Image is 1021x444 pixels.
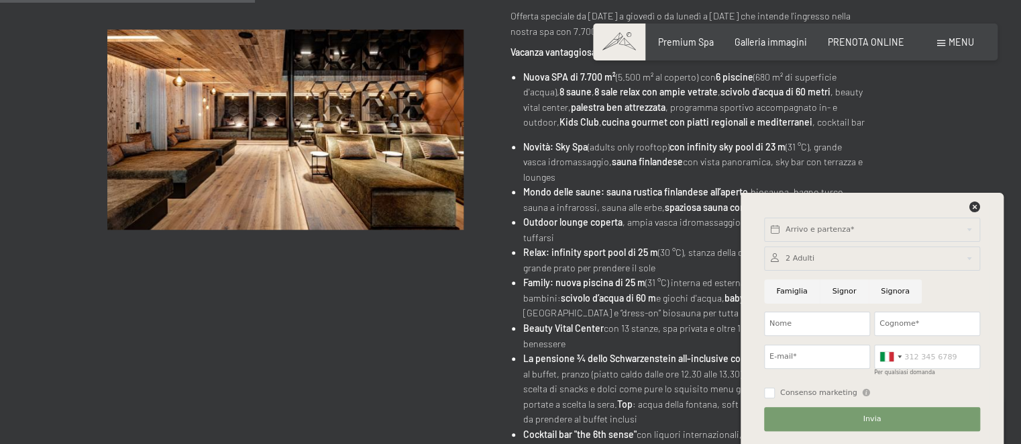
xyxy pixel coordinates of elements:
strong: Relax: infinity sport pool di 25 m [523,247,657,258]
strong: La pensione ¾ dello Schwarzenstein all-inclusive comprende: [523,353,782,364]
li: , ampia vasca idromassaggio e laghetto naturale per tuffarsi [523,215,866,245]
strong: con infinity sky pool di 23 m [669,141,785,152]
strong: baby pool [724,292,764,304]
strong: scivolo d’acqua di 60 m [560,292,655,304]
strong: scivolo d'acqua di 60 metri [720,86,830,97]
strong: coperta [590,216,622,228]
span: Menu [949,36,974,48]
strong: Mondo delle saune: sauna rustica finlandese all’aperto, [523,186,750,197]
button: Invia [764,407,980,431]
p: Offerta speciale da [DATE] a giovedì o da lunedì a [DATE] che intende l'ingresso nella nostra spa... [510,9,866,39]
strong: Novità: Sky Spa [523,141,587,152]
li: deliziosa colazione al buffet, pranzo (piatto caldo dalle ore 12.30 alle 13.30) e merenda al buff... [523,351,866,427]
strong: Cocktail bar "the 6th sense" [523,429,636,440]
li: con 13 stanze, spa privata e oltre 100 trattamenti di bellezza e benessere [523,321,866,351]
strong: Nuova SPA di 7.700 m² [523,71,615,83]
a: PRENOTA ONLINE [828,36,904,48]
strong: 8 sale relax con ampie vetrate [594,86,717,97]
img: Giorni romantici - 4=3 [107,30,463,230]
span: Consenso marketing [780,388,857,398]
li: (31 °C) interna ed esterna con highlight per i bambini: e giochi d'acqua, (33 °C), [GEOGRAPHIC_DA... [523,275,866,321]
strong: Family: nuova piscina di 25 m [523,277,645,288]
a: Galleria immagini [735,36,807,48]
div: Italy (Italia): +39 [875,345,906,368]
li: (30 °C), stanza della quiete “fuoco”, nido d'ape, grande prato per prendere il sole [523,245,866,275]
li: (adults only rooftop) (31 °C), grande vasca idromassaggio, con vista panoramica, sky bar con terr... [523,140,866,185]
strong: 8 saune [559,86,591,97]
strong: Kids Club [559,116,598,128]
a: Premium Spa [658,36,714,48]
strong: 6 piscine [715,71,753,83]
strong: Outdoor lounge [523,216,588,228]
strong: Beauty Vital Center [523,322,603,334]
strong: Top [616,398,632,410]
strong: Vacanza vantaggiosa [510,46,596,58]
strong: cucina gourmet con piatti regionali e mediterranei [601,116,812,128]
strong: palestra ben attrezzata [570,101,665,113]
label: Per qualsiasi domanda [874,369,935,375]
strong: sauna finlandese [611,156,682,167]
li: biosauna, bagno turco, sauna a infrarossi, sauna alle erbe, [523,185,866,215]
span: Invia [863,414,881,425]
li: (5.500 m² al coperto) con (680 m² di superficie d'acqua), , , , beauty vital center, , programma ... [523,70,866,130]
strong: spaziosa sauna con gettate giornaliere [664,202,825,213]
input: 312 345 6789 [874,345,980,369]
